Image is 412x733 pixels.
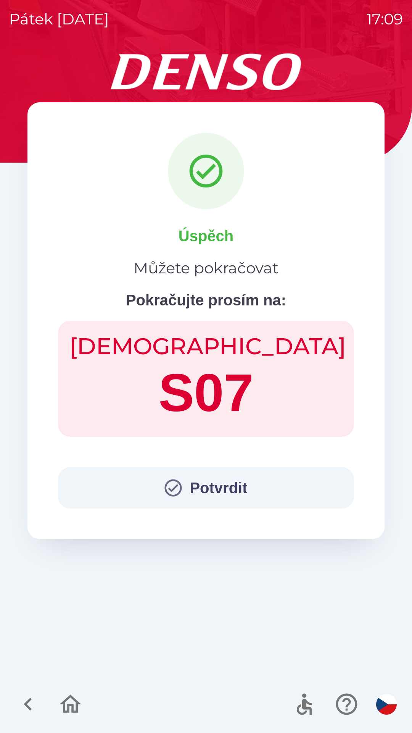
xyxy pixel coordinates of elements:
[376,694,397,715] img: cs flag
[9,8,109,31] p: pátek [DATE]
[126,289,286,312] p: Pokračujte prosím na:
[27,53,385,90] img: Logo
[134,257,278,279] p: Můžete pokračovat
[69,332,343,360] h2: [DEMOGRAPHIC_DATA]
[367,8,403,31] p: 17:09
[69,360,343,425] h1: S07
[58,467,354,509] button: Potvrdit
[179,224,234,247] p: Úspěch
